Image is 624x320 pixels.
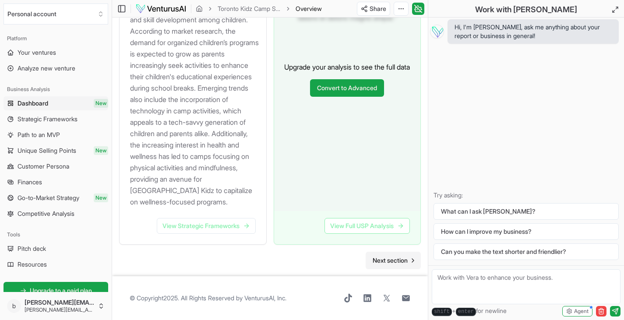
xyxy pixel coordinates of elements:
[373,256,408,265] span: Next section
[25,306,94,313] span: [PERSON_NAME][EMAIL_ADDRESS][DOMAIN_NAME]
[4,96,108,110] a: DashboardNew
[25,299,94,306] span: [PERSON_NAME][EMAIL_ADDRESS][DOMAIN_NAME]
[7,299,21,313] span: b
[296,4,322,13] span: Overview
[18,178,42,186] span: Finances
[18,260,47,269] span: Resources
[135,4,187,14] img: logo
[4,4,108,25] button: Select an organization
[94,99,108,108] span: New
[18,193,79,202] span: Go-to-Market Strategy
[456,308,476,316] kbd: enter
[4,295,108,316] button: b[PERSON_NAME][EMAIL_ADDRESS][DOMAIN_NAME][PERSON_NAME][EMAIL_ADDRESS][DOMAIN_NAME]
[324,218,410,234] a: View Full USP Analysis
[434,203,619,220] button: What can I ask [PERSON_NAME]?
[4,191,108,205] a: Go-to-Market StrategyNew
[4,144,108,158] a: Unique Selling PointsNew
[475,4,577,16] h2: Work with [PERSON_NAME]
[30,286,92,295] span: Upgrade to a paid plan
[574,308,589,315] span: Agent
[434,243,619,260] button: Can you make the text shorter and friendlier?
[94,193,108,202] span: New
[157,218,256,234] a: View Strategic Frameworks
[18,48,56,57] span: Your ventures
[18,130,60,139] span: Path to an MVP
[196,4,322,13] nav: breadcrumb
[4,175,108,189] a: Finances
[284,62,410,72] p: Upgrade your analysis to see the full data
[244,294,285,302] a: VenturusAI, Inc
[432,308,452,316] kbd: shift
[218,4,281,13] a: Toronto Kidz Camp Services
[18,244,46,253] span: Pitch deck
[18,99,48,108] span: Dashboard
[4,82,108,96] div: Business Analysis
[18,146,76,155] span: Unique Selling Points
[18,115,78,123] span: Strategic Frameworks
[310,79,384,97] a: Convert to Advanced
[18,209,74,218] span: Competitive Analysis
[434,223,619,240] button: How can I improve my business?
[4,61,108,75] a: Analyze new venture
[18,162,69,171] span: Customer Persona
[4,207,108,221] a: Competitive Analysis
[4,128,108,142] a: Path to an MVP
[4,257,108,271] a: Resources
[4,112,108,126] a: Strategic Frameworks
[4,228,108,242] div: Tools
[357,2,390,16] button: Share
[4,282,108,299] a: Upgrade to a paid plan
[432,306,507,316] span: + for newline
[130,294,286,302] span: © Copyright 2025 . All Rights Reserved by .
[430,25,444,39] img: Vera
[4,242,108,256] a: Pitch deck
[4,159,108,173] a: Customer Persona
[370,4,386,13] span: Share
[4,46,108,60] a: Your ventures
[366,252,421,269] nav: pagination
[18,64,75,73] span: Analyze new venture
[366,252,421,269] a: Go to next page
[94,146,108,155] span: New
[562,306,592,316] button: Agent
[455,23,612,40] span: Hi, I'm [PERSON_NAME], ask me anything about your report or business in general!
[4,32,108,46] div: Platform
[434,191,619,200] p: Try asking:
